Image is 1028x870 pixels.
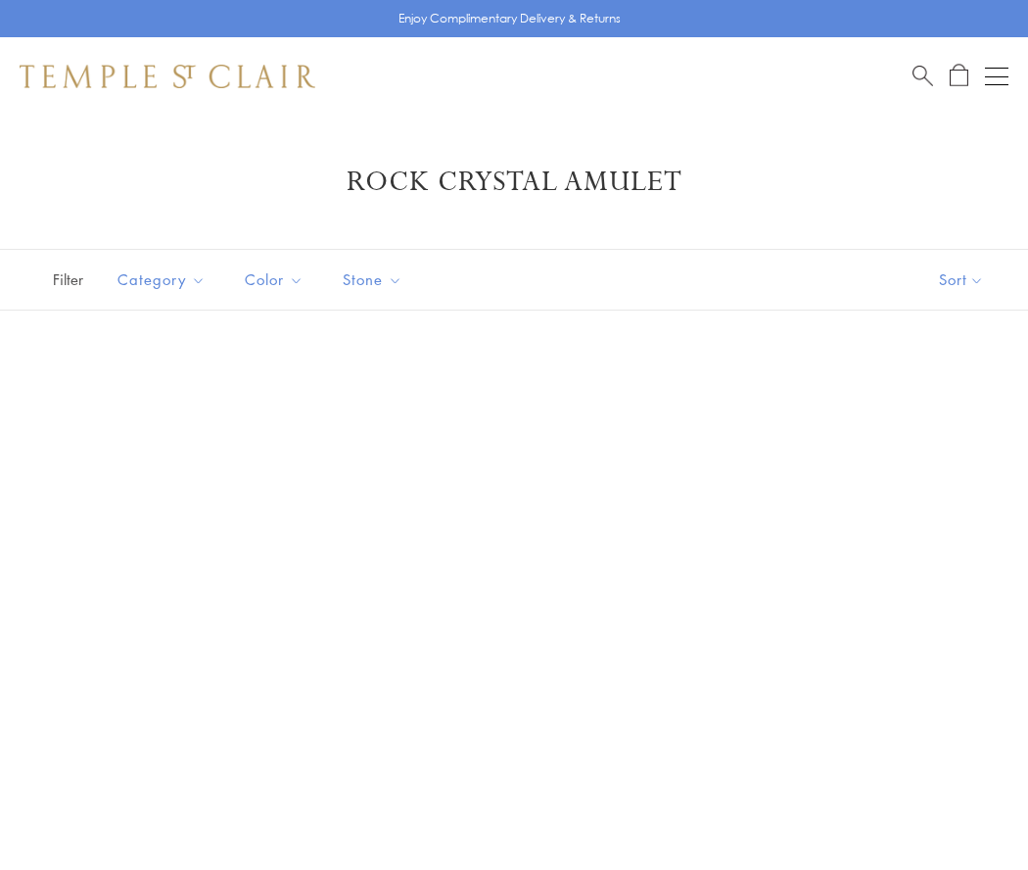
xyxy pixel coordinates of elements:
[103,258,220,302] button: Category
[950,64,968,88] a: Open Shopping Bag
[912,64,933,88] a: Search
[333,267,417,292] span: Stone
[20,65,315,88] img: Temple St. Clair
[398,9,621,28] p: Enjoy Complimentary Delivery & Returns
[49,165,979,200] h1: Rock Crystal Amulet
[235,267,318,292] span: Color
[895,250,1028,310] button: Show sort by
[108,267,220,292] span: Category
[230,258,318,302] button: Color
[985,65,1008,88] button: Open navigation
[328,258,417,302] button: Stone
